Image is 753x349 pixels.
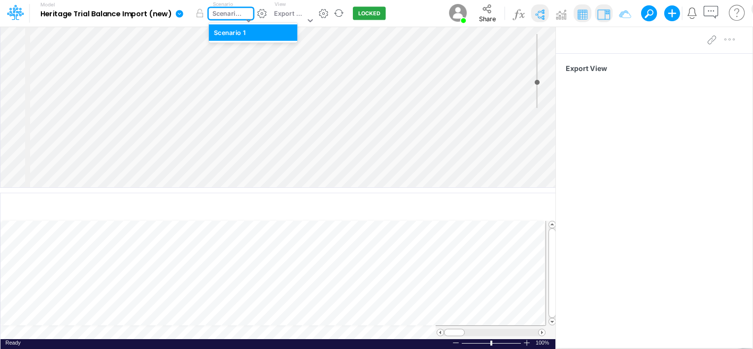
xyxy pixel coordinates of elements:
[274,0,286,8] label: View
[214,28,245,37] div: Scenario 1
[490,341,492,346] div: Zoom
[471,1,503,26] button: Share
[5,340,21,346] span: Ready
[353,7,386,20] button: LOCKED
[523,339,531,347] div: Zoom In
[40,10,171,19] b: Heritage Trial Balance Import (new)
[452,339,460,347] div: Zoom Out
[274,9,305,20] div: Export View
[40,2,55,8] label: Model
[479,15,496,22] span: Share
[536,339,550,347] span: 100%
[5,339,21,347] div: In Ready mode
[9,197,341,217] input: Type a title here
[213,0,233,8] label: Scenario
[536,339,550,347] div: Zoom level
[212,9,243,20] div: Scenario 1
[461,339,523,347] div: Zoom
[566,63,747,73] span: Export View
[686,7,697,19] a: Notifications
[447,2,469,24] img: User Image Icon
